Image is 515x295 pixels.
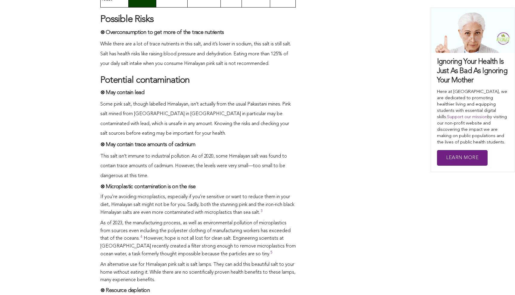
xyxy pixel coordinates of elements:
sup: 4 [140,235,142,242]
span: An alternative use for Himalayan pink salt is salt lamps. They can add this beautiful salt to you... [100,262,295,282]
h3: Potential contamination [100,75,296,86]
sup: 5 [270,251,273,257]
span: Some pink salt, though labelled Himalayan, isn’t actually from the usual Pakastani mines. Pink sa... [100,102,291,136]
sup: 3 [261,209,263,216]
iframe: Chat Widget [485,266,515,295]
a: Learn More [437,150,488,166]
h4: ⊗ Resource depletion [100,287,296,294]
span: This salt isn’t immune to industrial pollution. As of 2020, some Himalayan salt was found to cont... [100,154,287,178]
span: If you’re avoiding microplastics, especially if you’re sensitive or want to reduce them in your d... [100,195,294,215]
h4: ⊗ Overconsumption to get more of the trace nutrients [100,29,296,36]
h4: ⊗ May contain lead [100,89,296,96]
h4: ⊗ Microplastic contamination is on the rise [100,183,296,190]
h2: Possible Risks [100,14,296,26]
span: As of 2023, the manufacturing process, as well as environmental pollution of microplastics from s... [100,221,291,241]
span: While there are a lot of trace nutrients in this salt, and it’s lower in sodium, this salt is sti... [100,42,291,66]
h4: ⊗ May contain trace amounts of cadmium [100,141,296,148]
span: However, hope is not all lost for clean salt. Engineering scientists at [GEOGRAPHIC_DATA] recentl... [100,236,296,256]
